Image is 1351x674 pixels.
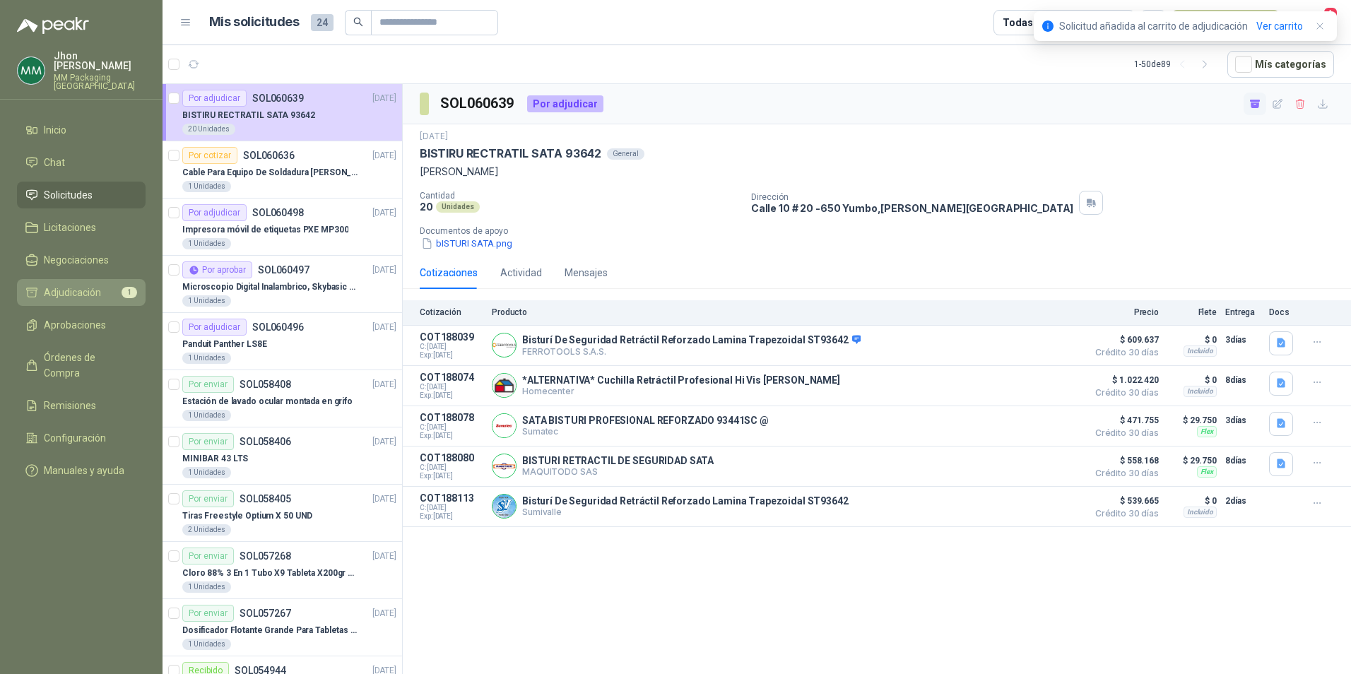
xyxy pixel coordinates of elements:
div: 2 Unidades [182,524,231,536]
span: info-circle [1042,20,1054,32]
p: $ 0 [1167,372,1217,389]
p: Jhon [PERSON_NAME] [54,51,146,71]
p: $ 0 [1167,331,1217,348]
div: 1 - 50 de 89 [1134,53,1216,76]
p: MAQUITODO SAS [522,466,714,477]
div: Incluido [1184,345,1217,357]
p: *ALTERNATIVA* Cuchilla Retráctil Profesional Hi Vis [PERSON_NAME] [522,374,840,386]
span: 1 [122,287,137,298]
div: 1 Unidades [182,410,231,421]
div: 1 Unidades [182,181,231,192]
span: Configuración [44,430,106,446]
div: Por adjudicar [527,95,603,112]
span: Crédito 30 días [1088,509,1159,518]
a: Remisiones [17,392,146,419]
p: SOL057268 [240,551,291,561]
div: Incluido [1184,386,1217,397]
p: Producto [492,307,1080,317]
p: 8 días [1225,452,1261,469]
p: SOL060496 [252,322,304,332]
div: Mensajes [565,265,608,280]
span: Exp: [DATE] [420,432,483,440]
span: Crédito 30 días [1088,389,1159,397]
p: 3 días [1225,331,1261,348]
button: Nueva solicitud [1172,10,1280,35]
a: Configuración [17,425,146,451]
p: Calle 10 # 20 -650 Yumbo , [PERSON_NAME][GEOGRAPHIC_DATA] [751,202,1073,214]
div: 1 Unidades [182,581,231,593]
div: Por enviar [182,548,234,564]
p: [DATE] [420,130,448,143]
span: Negociaciones [44,252,109,268]
span: Crédito 30 días [1088,429,1159,437]
span: Solicitudes [44,187,93,203]
a: Por enviarSOL057268[DATE] Cloro 88% 3 En 1 Tubo X9 Tableta X200gr Oxycl1 Unidades [163,542,402,599]
button: bISTURI SATA.png [420,236,514,251]
img: Company Logo [492,414,516,437]
p: [DATE] [372,550,396,563]
p: Cotización [420,307,483,317]
p: SATA BISTURI PROFESIONAL REFORZADO 93441SC @ [522,415,769,426]
img: Company Logo [492,333,516,357]
div: Unidades [436,201,480,213]
p: SOL058406 [240,437,291,447]
span: Crédito 30 días [1088,348,1159,357]
a: Licitaciones [17,214,146,241]
p: Dosificador Flotante Grande Para Tabletas De Cloro Humboldt [182,624,358,637]
p: Solicitud añadida al carrito de adjudicación [1059,18,1248,34]
div: Actividad [500,265,542,280]
p: Cable Para Equipo De Soldadura [PERSON_NAME] [182,166,358,179]
p: Dirección [751,192,1073,202]
p: SOL058408 [240,379,291,389]
p: BISTIRU RECTRATIL SATA 93642 [420,146,601,161]
div: Cotizaciones [420,265,478,280]
p: COT188078 [420,412,483,423]
p: SOL060497 [258,265,309,275]
div: Flex [1197,466,1217,478]
p: Cloro 88% 3 En 1 Tubo X9 Tableta X200gr Oxycl [182,567,358,580]
a: Por adjudicarSOL060639[DATE] BISTIRU RECTRATIL SATA 9364220 Unidades [163,84,402,141]
a: Ver carrito [1256,18,1303,34]
img: Company Logo [492,454,516,478]
span: Órdenes de Compra [44,350,132,381]
span: Exp: [DATE] [420,391,483,400]
a: Por enviarSOL057267[DATE] Dosificador Flotante Grande Para Tabletas De Cloro Humboldt1 Unidades [163,599,402,656]
p: Bisturí De Seguridad Retráctil Reforzado Lamina Trapezoidal ST93642 [522,334,861,347]
p: Entrega [1225,307,1261,317]
p: [PERSON_NAME] [420,164,1334,179]
p: [DATE] [372,92,396,105]
p: FERROTOOLS S.A.S. [522,346,861,357]
a: Por enviarSOL058406[DATE] MINIBAR 43 LTS1 Unidades [163,427,402,485]
p: 8 días [1225,372,1261,389]
div: Por enviar [182,376,234,393]
button: Mís categorías [1227,51,1334,78]
div: Flex [1197,426,1217,437]
span: 24 [311,14,334,31]
p: 20 [420,201,433,213]
a: Aprobaciones [17,312,146,338]
span: Exp: [DATE] [420,351,483,360]
p: Impresora móvil de etiquetas PXE MP300 [182,223,348,237]
div: Por adjudicar [182,319,247,336]
span: $ 558.168 [1088,452,1159,469]
span: C: [DATE] [420,423,483,432]
p: Tiras Freestyle Optium X 50 UND [182,509,312,523]
span: Adjudicación [44,285,101,300]
p: Panduit Panther LS8E [182,338,267,351]
div: 1 Unidades [182,295,231,307]
p: [DATE] [372,149,396,162]
p: [DATE] [372,492,396,506]
a: Chat [17,149,146,176]
p: SOL060636 [243,150,295,160]
p: COT188074 [420,372,483,383]
img: Company Logo [492,374,516,397]
p: Flete [1167,307,1217,317]
img: Company Logo [492,495,516,518]
span: $ 609.637 [1088,331,1159,348]
span: C: [DATE] [420,504,483,512]
a: Por enviarSOL058408[DATE] Estación de lavado ocular montada en grifo1 Unidades [163,370,402,427]
span: Licitaciones [44,220,96,235]
span: $ 539.665 [1088,492,1159,509]
span: Remisiones [44,398,96,413]
p: [DATE] [372,607,396,620]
